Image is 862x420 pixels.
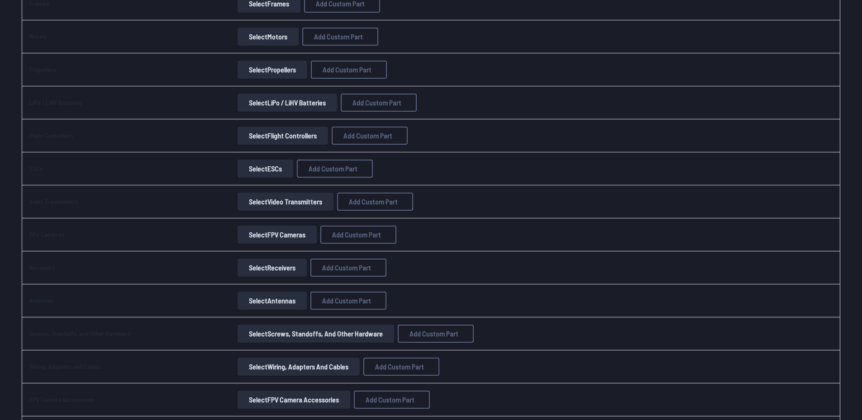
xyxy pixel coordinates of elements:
[236,391,352,409] a: SelectFPV Camera Accessories
[310,259,386,277] button: Add Custom Part
[29,363,101,370] a: Wiring, Adapters and Cables
[297,160,373,178] button: Add Custom Part
[343,132,392,139] span: Add Custom Part
[236,193,335,211] a: SelectVideo Transmitters
[354,391,430,409] button: Add Custom Part
[322,264,371,271] span: Add Custom Part
[236,61,309,79] a: SelectPropellers
[341,94,417,112] button: Add Custom Part
[398,325,474,343] button: Add Custom Part
[238,94,337,112] button: SelectLiPo / LiHV Batteries
[375,363,424,370] span: Add Custom Part
[236,358,362,376] a: SelectWiring, Adapters and Cables
[310,292,386,310] button: Add Custom Part
[236,160,295,178] a: SelectESCs
[332,127,408,145] button: Add Custom Part
[363,358,439,376] button: Add Custom Part
[337,193,413,211] button: Add Custom Part
[29,132,73,139] a: Flight Controllers
[238,292,307,310] button: SelectAntennas
[29,33,47,40] a: Motors
[238,160,293,178] button: SelectESCs
[366,396,414,403] span: Add Custom Part
[311,61,387,79] button: Add Custom Part
[238,61,307,79] button: SelectPropellers
[238,127,328,145] button: SelectFlight Controllers
[29,99,82,106] a: LiPo / LiHV Batteries
[29,330,130,337] a: Screws, Standoffs, and Other Hardware
[29,66,56,73] a: Propellers
[323,66,371,73] span: Add Custom Part
[238,28,299,46] button: SelectMotors
[302,28,378,46] button: Add Custom Part
[238,325,394,343] button: SelectScrews, Standoffs, and Other Hardware
[236,325,396,343] a: SelectScrews, Standoffs, and Other Hardware
[29,165,43,172] a: ESCs
[236,292,309,310] a: SelectAntennas
[352,99,401,106] span: Add Custom Part
[238,358,360,376] button: SelectWiring, Adapters and Cables
[29,297,53,304] a: Antennas
[29,231,64,238] a: FPV Cameras
[238,391,350,409] button: SelectFPV Camera Accessories
[309,165,357,172] span: Add Custom Part
[332,231,381,238] span: Add Custom Part
[320,226,396,244] button: Add Custom Part
[236,127,330,145] a: SelectFlight Controllers
[236,94,339,112] a: SelectLiPo / LiHV Batteries
[238,259,307,277] button: SelectReceivers
[349,198,398,205] span: Add Custom Part
[410,330,458,337] span: Add Custom Part
[236,226,319,244] a: SelectFPV Cameras
[29,198,78,205] a: Video Transmitters
[236,259,309,277] a: SelectReceivers
[29,396,95,403] a: FPV Camera Accessories
[236,28,300,46] a: SelectMotors
[322,297,371,304] span: Add Custom Part
[238,193,333,211] button: SelectVideo Transmitters
[238,226,317,244] button: SelectFPV Cameras
[314,33,363,40] span: Add Custom Part
[29,264,55,271] a: Receivers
